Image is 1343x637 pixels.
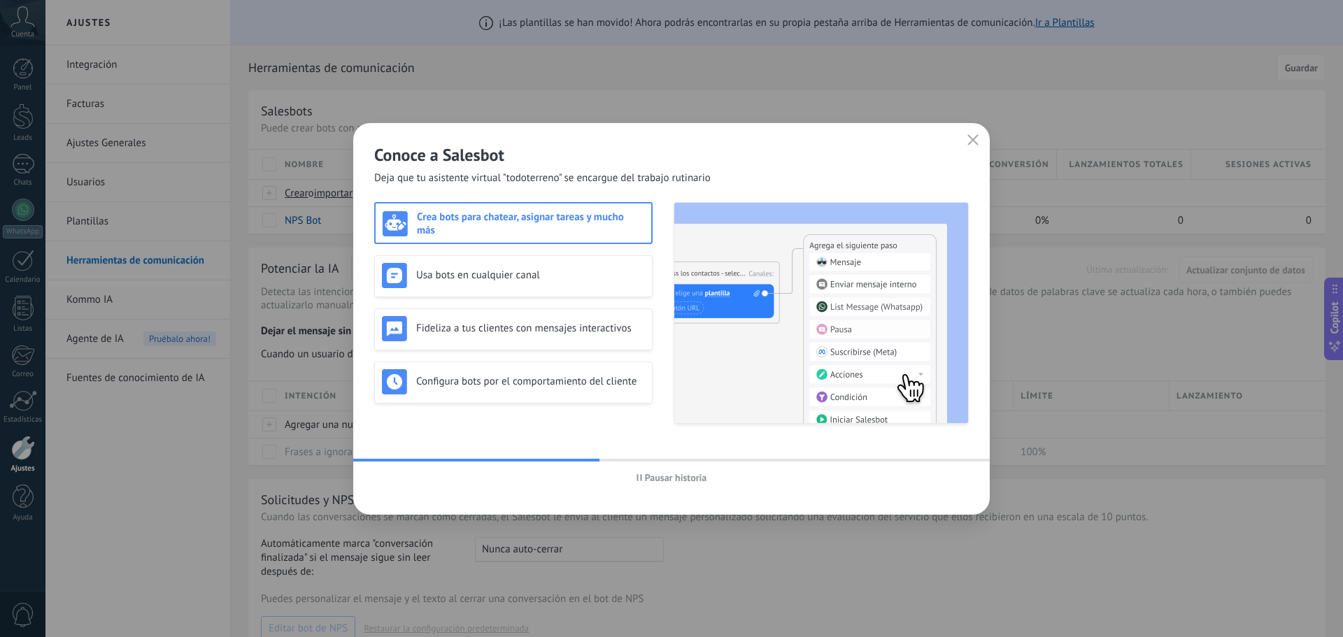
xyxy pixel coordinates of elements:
button: Pausar historia [630,467,713,488]
h3: Crea bots para chatear, asignar tareas y mucho más [417,210,644,237]
h3: Fideliza a tus clientes con mensajes interactivos [416,322,645,335]
h3: Configura bots por el comportamiento del cliente [416,375,645,388]
span: Pausar historia [645,473,707,482]
h2: Conoce a Salesbot [374,144,969,166]
span: Deja que tu asistente virtual "todoterreno" se encargue del trabajo rutinario [374,171,711,185]
h3: Usa bots en cualquier canal [416,269,645,282]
